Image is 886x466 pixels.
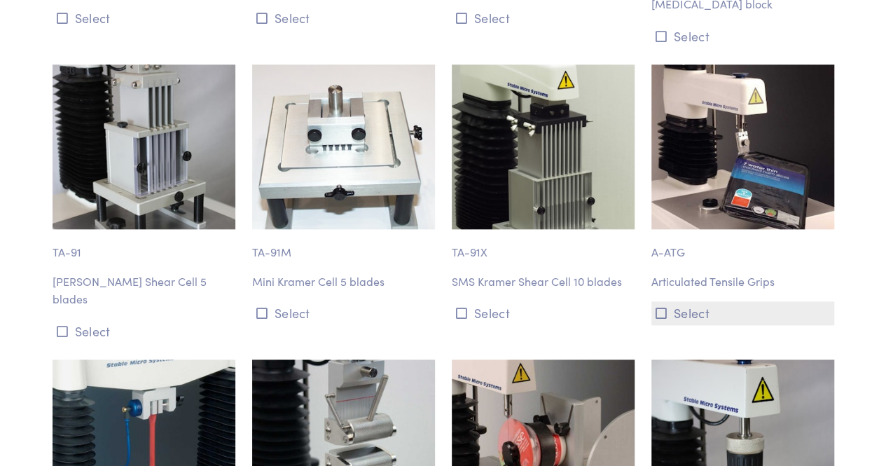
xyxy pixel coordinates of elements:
p: TA-91X [452,229,635,261]
img: ta-91_kramer-shear-cell.jpg [53,64,235,229]
button: Select [651,301,834,324]
button: Select [252,6,435,29]
button: Select [252,301,435,324]
button: Select [452,301,635,324]
p: TA-91M [252,229,435,261]
button: Select [53,6,235,29]
p: Articulated Tensile Grips [651,273,834,291]
p: SMS Kramer Shear Cell 10 blades [452,273,635,291]
p: A-ATG [651,229,834,261]
img: ta-91m-assembly.jpg [252,64,435,229]
p: TA-91 [53,229,235,261]
button: Select [651,25,834,48]
button: Select [452,6,635,29]
img: ta-91x.jpg [452,64,635,229]
p: Mini Kramer Cell 5 blades [252,273,435,291]
img: grip-a_atg-articulated-tensile-grips-2.jpg [651,64,834,229]
button: Select [53,320,235,343]
p: [PERSON_NAME] Shear Cell 5 blades [53,273,235,308]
